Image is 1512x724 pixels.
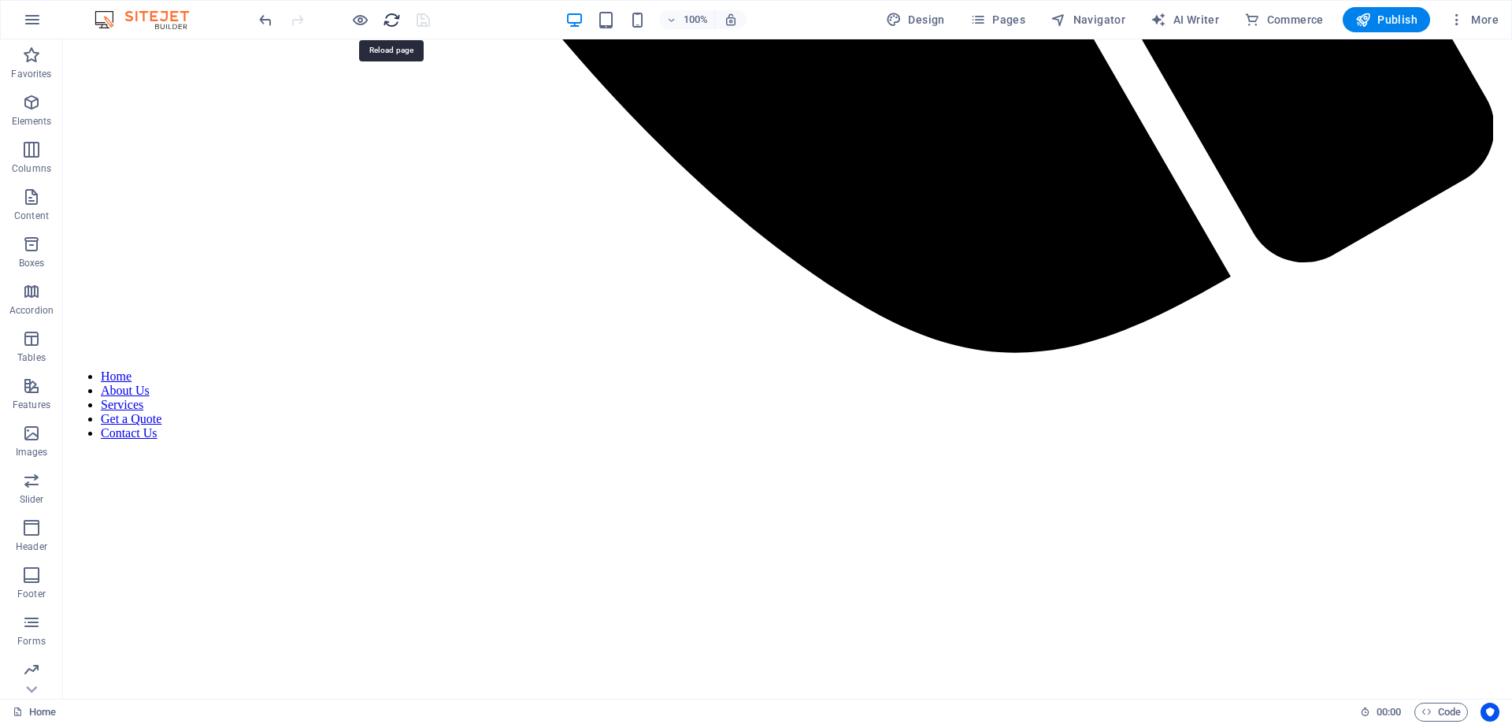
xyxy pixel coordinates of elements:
a: Click to cancel selection. Double-click to open Pages [13,703,56,722]
p: Header [16,540,47,553]
button: Pages [964,7,1032,32]
button: Publish [1343,7,1430,32]
button: Design [880,7,951,32]
p: Images [16,446,48,459]
button: Commerce [1238,7,1330,32]
button: 100% [659,10,715,29]
i: On resize automatically adjust zoom level to fit chosen device. [724,13,738,27]
button: Usercentrics [1480,703,1499,722]
p: Accordion [9,304,54,317]
button: Code [1414,703,1468,722]
button: Navigator [1044,7,1132,32]
p: Forms [17,635,46,648]
p: Columns [12,162,51,175]
span: 00 00 [1377,703,1401,722]
img: Editor Logo [91,10,209,29]
span: Commerce [1244,12,1324,28]
span: AI Writer [1151,12,1219,28]
button: AI Writer [1144,7,1225,32]
h6: 100% [683,10,708,29]
button: reload [382,10,401,29]
p: Tables [17,351,46,364]
p: Boxes [19,257,45,269]
p: Footer [17,588,46,600]
span: Pages [970,12,1025,28]
span: Design [886,12,945,28]
span: Publish [1355,12,1417,28]
p: Slider [20,493,44,506]
span: : [1388,706,1390,718]
p: Features [13,399,50,411]
p: Elements [12,115,52,128]
button: undo [256,10,275,29]
p: Content [14,210,49,222]
span: More [1449,12,1499,28]
p: Favorites [11,68,51,80]
span: Navigator [1051,12,1125,28]
button: More [1443,7,1505,32]
span: Code [1421,703,1461,722]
